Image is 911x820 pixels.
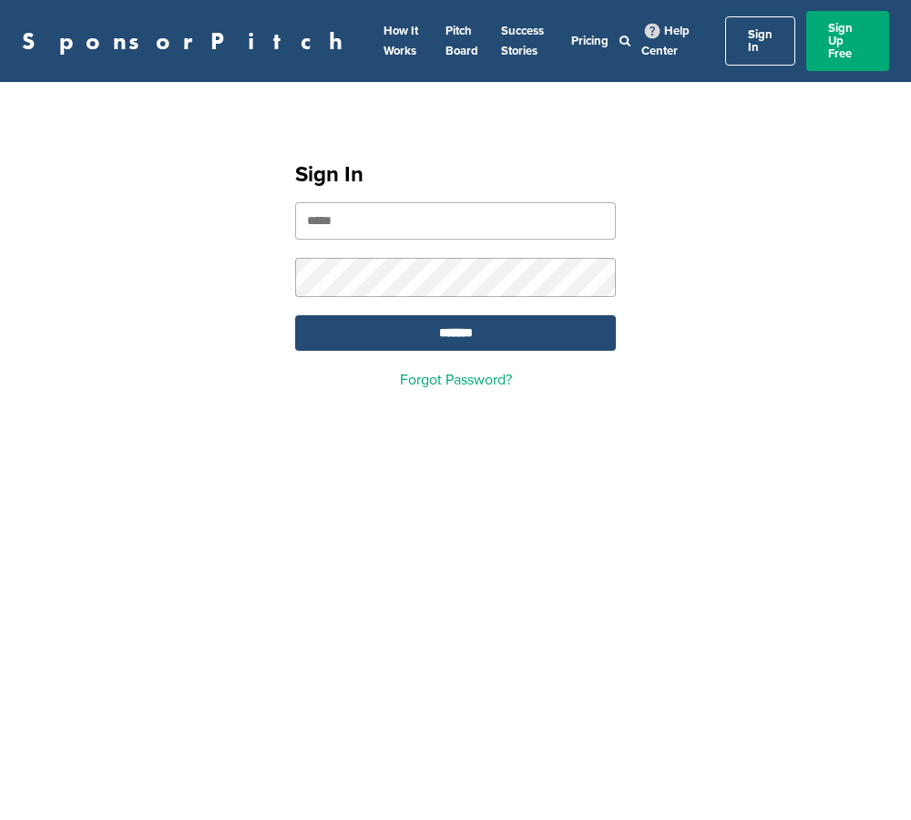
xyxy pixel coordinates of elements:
a: Sign In [725,16,795,66]
a: Forgot Password? [400,371,512,389]
a: Pricing [571,34,609,48]
h1: Sign In [295,159,616,191]
a: Help Center [641,20,690,62]
a: How It Works [384,24,418,58]
a: Success Stories [501,24,544,58]
a: SponsorPitch [22,29,354,53]
a: Pitch Board [445,24,478,58]
a: Sign Up Free [806,11,889,71]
